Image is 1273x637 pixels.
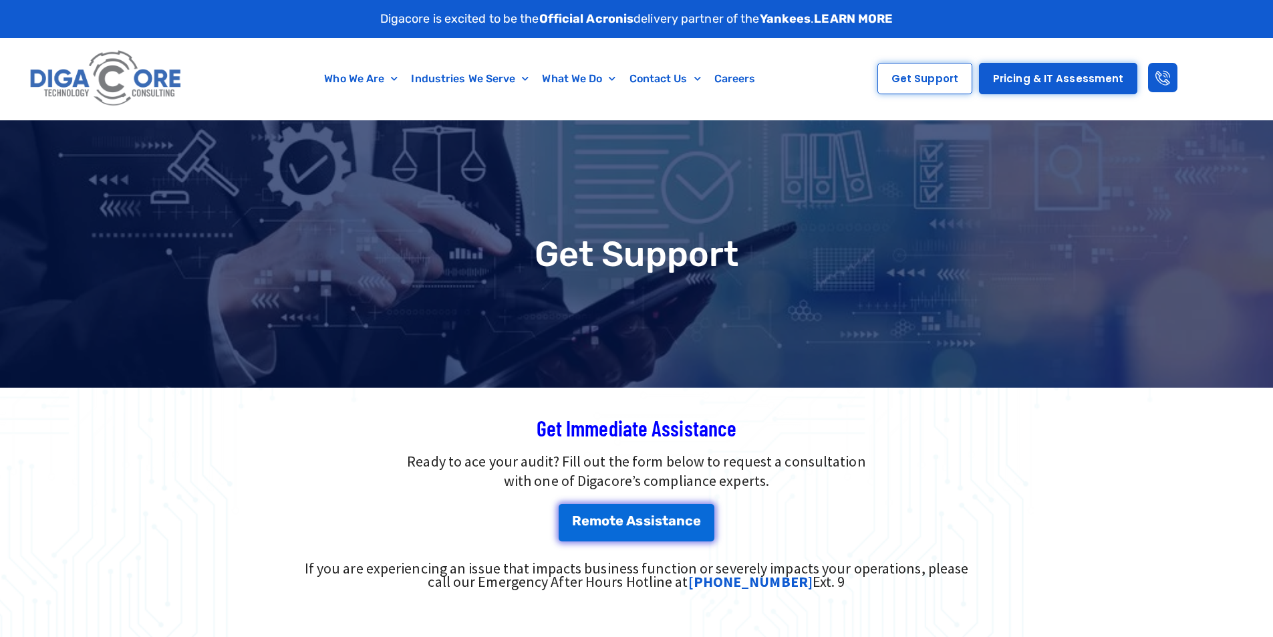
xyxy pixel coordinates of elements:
[651,514,655,527] span: i
[891,74,958,84] span: Get Support
[404,63,535,94] a: Industries We Serve
[535,63,622,94] a: What We Do
[623,63,708,94] a: Contact Us
[760,11,811,26] strong: Yankees
[685,514,693,527] span: c
[693,514,701,527] span: e
[635,514,643,527] span: s
[644,514,651,527] span: s
[662,514,668,527] span: t
[317,63,404,94] a: Who We Are
[609,514,615,527] span: t
[380,10,893,28] p: Digacore is excited to be the delivery partner of the .
[993,74,1123,84] span: Pricing & IT Assessment
[251,63,830,94] nav: Menu
[601,514,609,527] span: o
[615,514,623,527] span: e
[676,514,685,527] span: n
[581,514,589,527] span: e
[626,514,635,527] span: A
[559,504,715,541] a: Remote Assistance
[877,63,972,94] a: Get Support
[589,514,601,527] span: m
[572,514,581,527] span: R
[537,415,736,440] span: Get Immediate Assistance
[814,11,893,26] a: LEARN MORE
[979,63,1137,94] a: Pricing & IT Assessment
[209,452,1065,491] p: Ready to ace your audit? Fill out the form below to request a consultation with one of Digacore’s...
[655,514,662,527] span: s
[7,237,1266,271] h1: Get Support
[688,572,813,591] a: [PHONE_NUMBER]
[539,11,634,26] strong: Official Acronis
[295,561,979,588] div: If you are experiencing an issue that impacts business function or severely impacts your operatio...
[668,514,676,527] span: a
[26,45,186,113] img: Digacore logo 1
[708,63,762,94] a: Careers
